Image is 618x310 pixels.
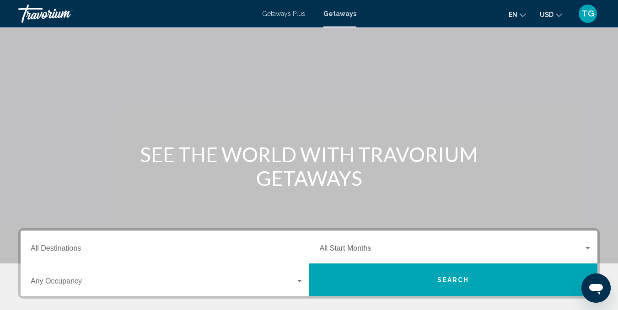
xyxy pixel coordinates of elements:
[18,5,253,23] a: Travorium
[309,263,598,296] button: Search
[576,4,600,23] button: User Menu
[581,273,611,303] iframe: Button to launch messaging window
[138,142,481,190] h1: SEE THE WORLD WITH TRAVORIUM GETAWAYS
[323,10,356,17] a: Getaways
[582,9,594,18] span: TG
[509,11,517,18] span: en
[21,231,597,296] div: Search widget
[509,8,526,21] button: Change language
[540,11,554,18] span: USD
[262,10,305,17] a: Getaways Plus
[437,277,469,284] span: Search
[540,8,562,21] button: Change currency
